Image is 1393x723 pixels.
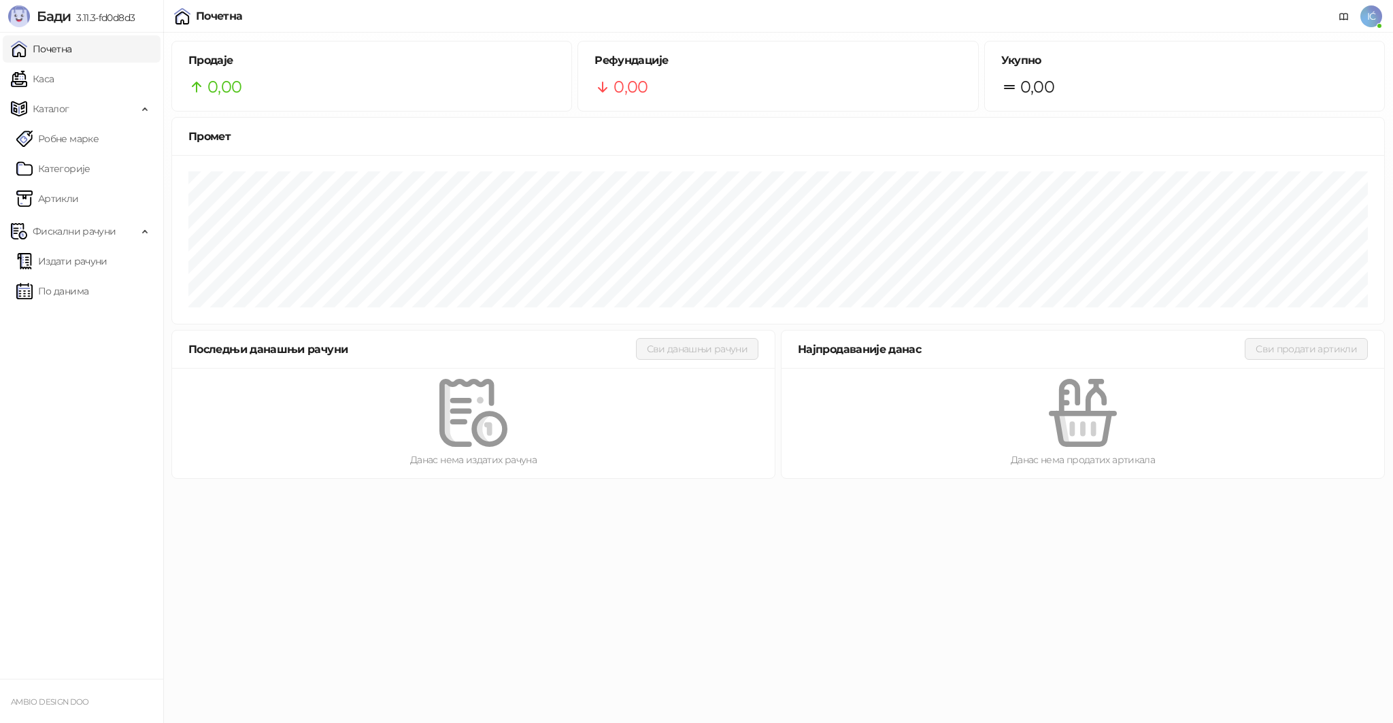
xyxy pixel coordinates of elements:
span: 3.11.3-fd0d8d3 [71,12,135,24]
h5: Рефундације [594,52,961,69]
a: Почетна [11,35,72,63]
div: Најпродаваније данас [798,341,1245,358]
span: Каталог [33,95,69,122]
span: Фискални рачуни [33,218,116,245]
a: По данима [16,278,88,305]
div: Последњи данашњи рачуни [188,341,636,358]
a: ArtikliАртикли [16,185,79,212]
img: Logo [8,5,30,27]
small: AMBIO DESIGN DOO [11,697,89,707]
a: Категорије [16,155,90,182]
a: Робне марке [16,125,99,152]
div: Промет [188,128,1368,145]
h5: Укупно [1001,52,1368,69]
button: Сви данашњи рачуни [636,338,758,360]
h5: Продаје [188,52,555,69]
span: 0,00 [1020,74,1054,100]
span: 0,00 [614,74,648,100]
div: Данас нема продатих артикала [803,452,1362,467]
div: Почетна [196,11,243,22]
button: Сви продати артикли [1245,338,1368,360]
span: Бади [37,8,71,24]
span: IĆ [1360,5,1382,27]
a: Издати рачуни [16,248,107,275]
a: Каса [11,65,54,93]
a: Документација [1333,5,1355,27]
div: Данас нема издатих рачуна [194,452,753,467]
span: 0,00 [207,74,241,100]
